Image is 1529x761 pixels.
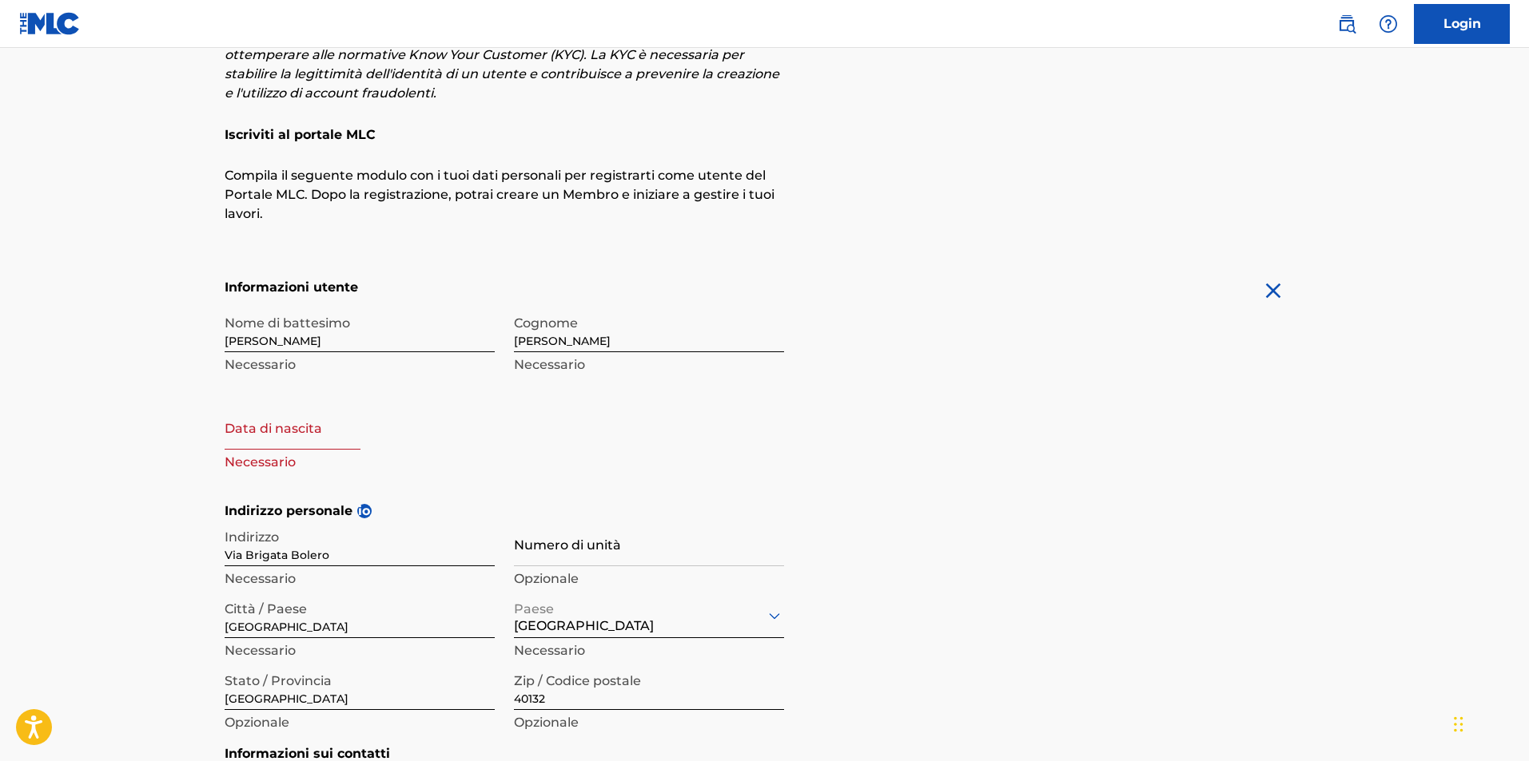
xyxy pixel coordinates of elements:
font: Informazioni utente [225,279,358,295]
font: Compila il seguente modulo con i tuoi dati personali per registrarti come utente del Portale MLC.... [225,168,774,221]
div: Aiuto [1372,8,1404,40]
font: Necessario [514,643,585,658]
font: Informazioni sui contatti [225,746,390,761]
img: ricerca [1337,14,1356,34]
img: vicino [1260,278,1286,303]
font: Opzionale [225,715,289,730]
font: Necessario [225,454,296,470]
font: [GEOGRAPHIC_DATA] [514,618,654,633]
img: aiuto [1379,14,1398,34]
font: Opzionale [514,571,579,586]
img: Logo MLC [19,12,81,35]
font: Iscriviti al portale MLC [225,127,376,142]
div: Trascina [1454,700,1463,748]
font: Necessario [225,357,296,372]
font: Indirizzo personale [225,503,352,518]
a: Login [1414,4,1510,44]
font: Necessario [225,643,296,658]
a: Ricerca pubblica [1331,8,1363,40]
font: Login [1443,16,1481,31]
font: Necessario [514,357,585,372]
font: Opzionale [514,715,579,730]
iframe: Widget di chat [1449,684,1529,761]
font: io [358,503,370,518]
font: Necessario [225,571,296,586]
div: Chat widget [1449,684,1529,761]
